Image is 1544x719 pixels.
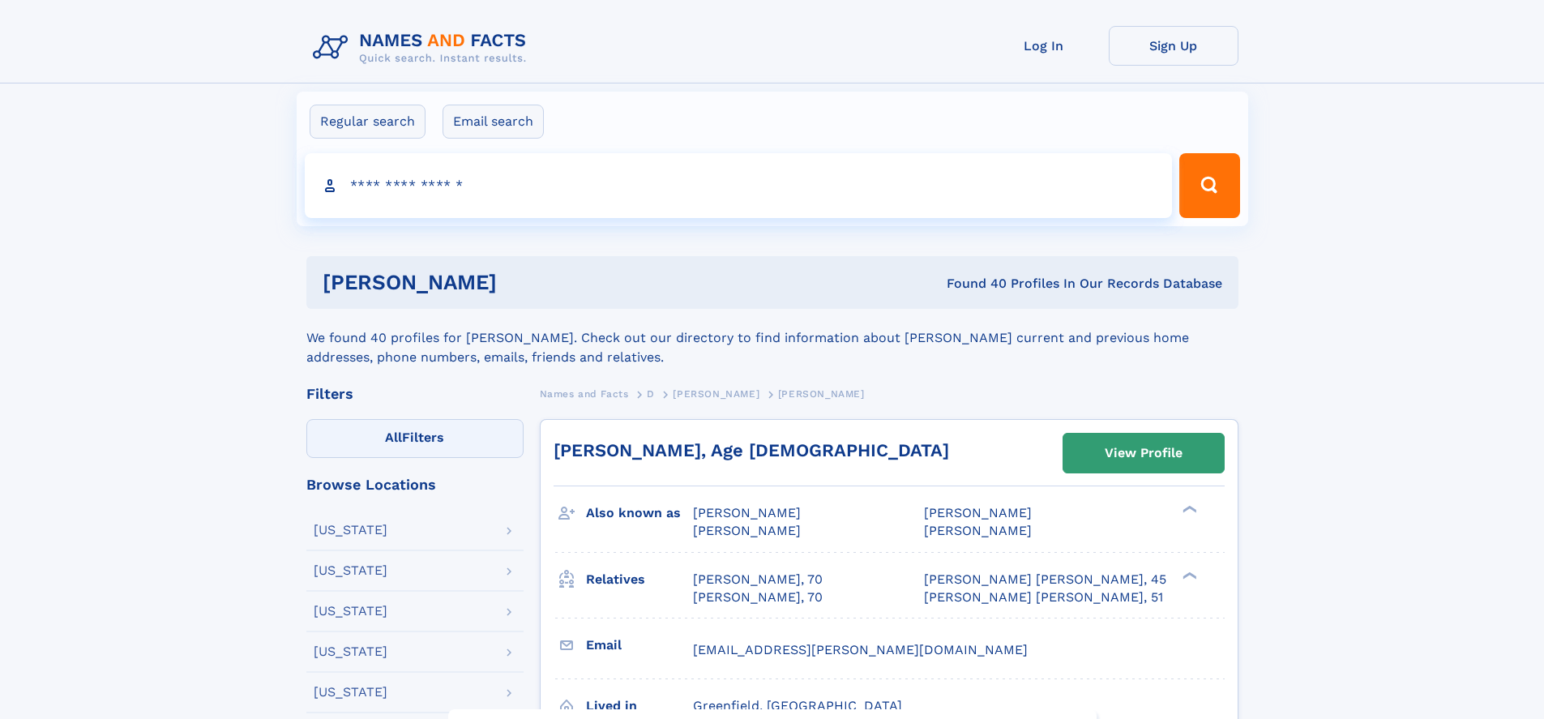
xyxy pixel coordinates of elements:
span: [EMAIL_ADDRESS][PERSON_NAME][DOMAIN_NAME] [693,642,1028,657]
a: [PERSON_NAME], 70 [693,588,823,606]
span: [PERSON_NAME] [693,505,801,520]
span: Greenfield, [GEOGRAPHIC_DATA] [693,698,902,713]
div: We found 40 profiles for [PERSON_NAME]. Check out our directory to find information about [PERSON... [306,309,1238,367]
h3: Relatives [586,566,693,593]
input: search input [305,153,1173,218]
h1: [PERSON_NAME] [323,272,722,293]
div: [US_STATE] [314,645,387,658]
div: Browse Locations [306,477,524,492]
a: [PERSON_NAME], Age [DEMOGRAPHIC_DATA] [554,440,949,460]
a: Log In [979,26,1109,66]
a: Names and Facts [540,383,629,404]
label: Filters [306,419,524,458]
div: [US_STATE] [314,564,387,577]
button: Search Button [1179,153,1239,218]
a: [PERSON_NAME] [PERSON_NAME], 45 [924,571,1166,588]
span: [PERSON_NAME] [693,523,801,538]
a: [PERSON_NAME], 70 [693,571,823,588]
div: Found 40 Profiles In Our Records Database [721,275,1222,293]
a: View Profile [1063,434,1224,473]
a: [PERSON_NAME] [673,383,759,404]
a: D [647,383,655,404]
h3: Email [586,631,693,659]
img: Logo Names and Facts [306,26,540,70]
span: D [647,388,655,400]
a: Sign Up [1109,26,1238,66]
div: View Profile [1105,434,1183,472]
div: [US_STATE] [314,686,387,699]
a: [PERSON_NAME] [PERSON_NAME], 51 [924,588,1163,606]
span: [PERSON_NAME] [924,523,1032,538]
h3: Also known as [586,499,693,527]
label: Email search [443,105,544,139]
div: [US_STATE] [314,605,387,618]
div: Filters [306,387,524,401]
div: [US_STATE] [314,524,387,537]
div: ❯ [1178,504,1198,515]
span: [PERSON_NAME] [778,388,865,400]
label: Regular search [310,105,426,139]
span: All [385,430,402,445]
span: [PERSON_NAME] [673,388,759,400]
span: [PERSON_NAME] [924,505,1032,520]
div: ❯ [1178,570,1198,580]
